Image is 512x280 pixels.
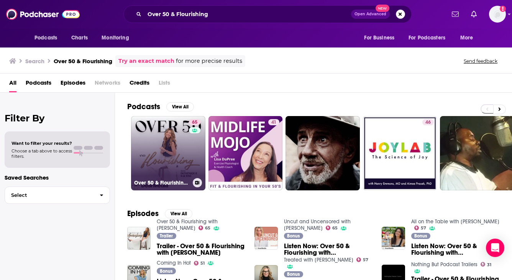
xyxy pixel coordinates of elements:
[354,12,386,16] span: Open Advanced
[71,33,88,43] span: Charts
[500,6,506,12] svg: Add a profile image
[271,119,276,126] span: 41
[34,33,57,43] span: Podcasts
[382,227,405,250] img: Listen Now: Over 50 & Flourishing with Dominique Sachse
[25,57,44,65] h3: Search
[9,77,16,92] a: All
[6,7,80,21] img: Podchaser - Follow, Share and Rate Podcasts
[189,119,200,125] a: 65
[414,226,427,230] a: 57
[123,5,412,23] div: Search podcasts, credits, & more...
[356,257,369,262] a: 57
[5,187,110,204] button: Select
[134,180,190,186] h3: Over 50 & Flourishing with [PERSON_NAME]
[159,77,170,92] span: Lists
[61,77,85,92] a: Episodes
[411,218,499,225] a: All on the Table with Katie Lee Biegel
[127,209,192,218] a: EpisodesView All
[5,193,94,198] span: Select
[404,31,456,45] button: open menu
[455,31,483,45] button: open menu
[54,57,112,65] h3: Over 50 & Flourishing
[284,218,351,231] a: Uncut and Uncensored with Caroline Stanbury
[468,8,480,21] a: Show notifications dropdown
[489,6,506,23] img: User Profile
[364,33,394,43] span: For Business
[127,102,160,111] h2: Podcasts
[461,58,500,64] button: Send feedback
[192,119,197,126] span: 65
[287,272,300,277] span: Bonus
[96,31,139,45] button: open menu
[205,226,210,230] span: 65
[11,148,72,159] span: Choose a tab above to access filters.
[414,234,427,238] span: Bonus
[359,31,404,45] button: open menu
[157,243,245,256] a: Trailer - Over 50 & Flourishing with Dominique Sachse
[160,234,173,238] span: Trailer
[131,116,205,190] a: 65Over 50 & Flourishing with [PERSON_NAME]
[268,119,279,125] a: 41
[160,269,172,273] span: Bonus
[363,258,368,262] span: 57
[176,57,242,65] span: for more precise results
[165,209,192,218] button: View All
[95,77,120,92] span: Networks
[425,119,431,126] span: 46
[127,102,194,111] a: PodcastsView All
[284,243,373,256] span: Listen Now: Over 50 & Flourishing with [PERSON_NAME]
[326,226,338,230] a: 65
[157,243,245,256] span: Trailer - Over 50 & Flourishing with [PERSON_NAME]
[208,116,283,190] a: 41
[166,102,194,111] button: View All
[254,227,278,250] img: Listen Now: Over 50 & Flourishing with Dominique Sachse
[127,227,151,250] img: Trailer - Over 50 & Flourishing with Dominique Sachse
[489,6,506,23] button: Show profile menu
[376,5,389,12] span: New
[157,260,191,266] a: Coming In Hot
[130,77,149,92] a: Credits
[489,6,506,23] span: Logged in as putnampublicity
[411,243,500,256] a: Listen Now: Over 50 & Flourishing with Dominique Sachse
[460,33,473,43] span: More
[449,8,462,21] a: Show notifications dropdown
[332,226,338,230] span: 65
[127,209,159,218] h2: Episodes
[29,31,67,45] button: open menu
[194,261,205,265] a: 51
[66,31,92,45] a: Charts
[26,77,51,92] a: Podcasts
[363,116,437,190] a: 46
[287,234,300,238] span: Bonus
[421,226,426,230] span: 57
[487,263,491,267] span: 31
[102,33,129,43] span: Monitoring
[157,218,218,231] a: Over 50 & Flourishing with Dominique Sachse
[411,243,500,256] span: Listen Now: Over 50 & Flourishing with [PERSON_NAME]
[144,8,351,20] input: Search podcasts, credits, & more...
[411,261,478,268] a: Nothing But Podcast Trailers
[486,239,504,257] div: Open Intercom Messenger
[481,262,492,267] a: 31
[118,57,174,65] a: Try an exact match
[284,257,353,263] a: Treated with Dr. Sara Szal
[422,119,434,125] a: 46
[11,141,72,146] span: Want to filter your results?
[5,174,110,181] p: Saved Searches
[284,243,373,256] a: Listen Now: Over 50 & Flourishing with Dominique Sachse
[5,113,110,124] h2: Filter By
[409,33,445,43] span: For Podcasters
[351,10,390,19] button: Open AdvancedNew
[199,226,211,230] a: 65
[200,262,205,265] span: 51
